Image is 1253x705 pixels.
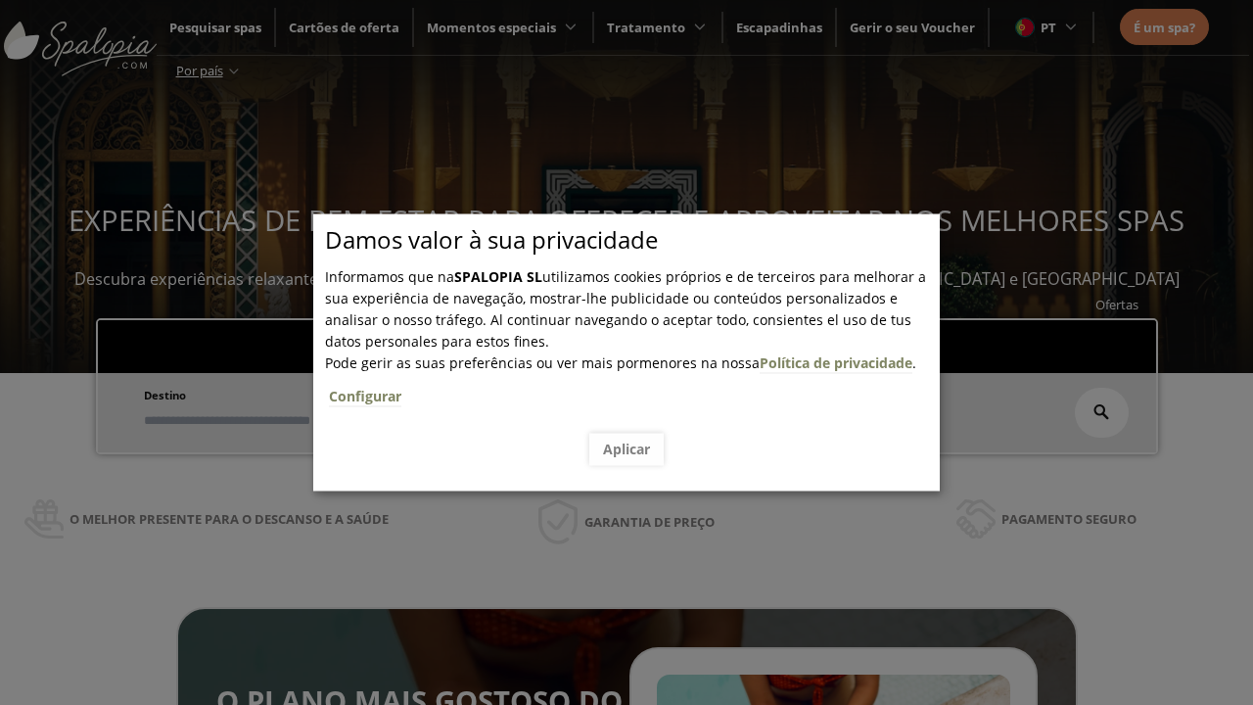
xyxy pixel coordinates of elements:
[325,353,760,372] span: Pode gerir as suas preferências ou ver mais pormenores na nossa
[329,387,401,406] a: Configurar
[325,267,926,351] span: Informamos que na utilizamos cookies próprios e de terceiros para melhorar a sua experiência de n...
[325,229,940,251] p: Damos valor à sua privacidade
[325,353,940,419] span: .
[760,353,912,373] a: Política de privacidade
[454,267,542,286] b: SPALOPIA SL
[589,433,664,465] button: Aplicar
